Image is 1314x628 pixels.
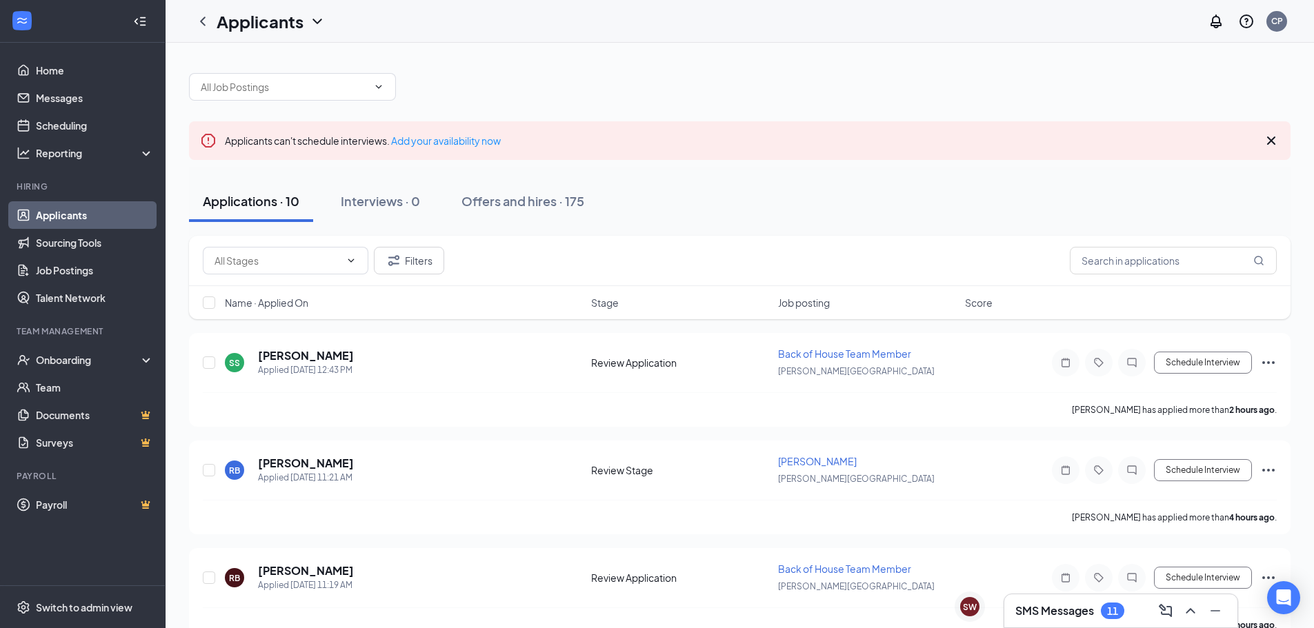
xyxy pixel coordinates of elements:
[36,353,142,367] div: Onboarding
[200,132,217,149] svg: Error
[1271,15,1283,27] div: CP
[778,366,935,376] span: [PERSON_NAME][GEOGRAPHIC_DATA]
[1207,602,1224,619] svg: Minimize
[258,456,354,471] h5: [PERSON_NAME]
[36,600,132,614] div: Switch to admin view
[258,363,354,377] div: Applied [DATE] 12:43 PM
[17,146,30,160] svg: Analysis
[1057,572,1074,583] svg: Note
[225,134,501,147] span: Applicants can't schedule interviews.
[195,13,211,30] svg: ChevronLeft
[965,296,993,310] span: Score
[591,463,770,477] div: Review Stage
[215,253,340,268] input: All Stages
[1015,603,1094,618] h3: SMS Messages
[963,601,977,613] div: SW
[1124,357,1140,368] svg: ChatInactive
[1238,13,1255,30] svg: QuestionInfo
[341,192,420,210] div: Interviews · 0
[374,247,444,274] button: Filter Filters
[1260,569,1277,586] svg: Ellipses
[1091,357,1107,368] svg: Tag
[1229,405,1275,415] b: 2 hours ago
[1267,581,1300,614] div: Open Intercom Messenger
[778,347,911,360] span: Back of House Team Member
[778,581,935,591] span: [PERSON_NAME][GEOGRAPHIC_DATA]
[36,491,154,518] a: PayrollCrown
[346,255,357,266] svg: ChevronDown
[1154,352,1252,374] button: Schedule Interview
[1263,132,1280,149] svg: Cross
[1154,567,1252,589] button: Schedule Interview
[1204,600,1226,622] button: Minimize
[17,600,30,614] svg: Settings
[778,563,911,575] span: Back of House Team Member
[1154,459,1252,481] button: Schedule Interview
[15,14,29,28] svg: WorkstreamLogo
[1124,572,1140,583] svg: ChatInactive
[229,572,240,584] div: RB
[591,356,770,369] div: Review Application
[1072,511,1277,523] p: [PERSON_NAME] has applied more than .
[778,455,857,467] span: [PERSON_NAME]
[36,57,154,84] a: Home
[373,81,384,92] svg: ChevronDown
[217,10,303,33] h1: Applicants
[1253,255,1264,266] svg: MagnifyingGlass
[1070,247,1277,274] input: Search in applications
[201,79,368,94] input: All Job Postings
[1208,13,1224,30] svg: Notifications
[17,353,30,367] svg: UserCheck
[225,296,308,310] span: Name · Applied On
[36,374,154,401] a: Team
[258,563,354,578] h5: [PERSON_NAME]
[258,471,354,485] div: Applied [DATE] 11:21 AM
[229,357,240,369] div: SS
[36,201,154,229] a: Applicants
[1182,602,1199,619] svg: ChevronUp
[133,14,147,28] svg: Collapse
[1107,605,1118,617] div: 11
[258,578,354,592] div: Applied [DATE] 11:19 AM
[36,84,154,112] a: Messages
[1057,357,1074,368] svg: Note
[1124,465,1140,476] svg: ChatInactive
[1157,602,1174,619] svg: ComposeMessage
[591,571,770,585] div: Review Application
[778,474,935,484] span: [PERSON_NAME][GEOGRAPHIC_DATA]
[1057,465,1074,476] svg: Note
[1091,465,1107,476] svg: Tag
[778,296,830,310] span: Job posting
[391,134,501,147] a: Add your availability now
[203,192,299,210] div: Applications · 10
[36,429,154,456] a: SurveysCrown
[36,256,154,284] a: Job Postings
[1155,600,1177,622] button: ComposeMessage
[17,325,151,337] div: Team Management
[309,13,326,30] svg: ChevronDown
[36,146,155,160] div: Reporting
[17,470,151,482] div: Payroll
[1179,600,1202,622] button: ChevronUp
[17,181,151,192] div: Hiring
[229,465,240,476] div: RB
[1091,572,1107,583] svg: Tag
[591,296,619,310] span: Stage
[1229,512,1275,523] b: 4 hours ago
[258,348,354,363] h5: [PERSON_NAME]
[461,192,584,210] div: Offers and hires · 175
[1072,404,1277,416] p: [PERSON_NAME] has applied more than .
[1260,354,1277,371] svg: Ellipses
[386,252,402,269] svg: Filter
[36,229,154,256] a: Sourcing Tools
[36,401,154,429] a: DocumentsCrown
[36,112,154,139] a: Scheduling
[1260,462,1277,478] svg: Ellipses
[36,284,154,312] a: Talent Network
